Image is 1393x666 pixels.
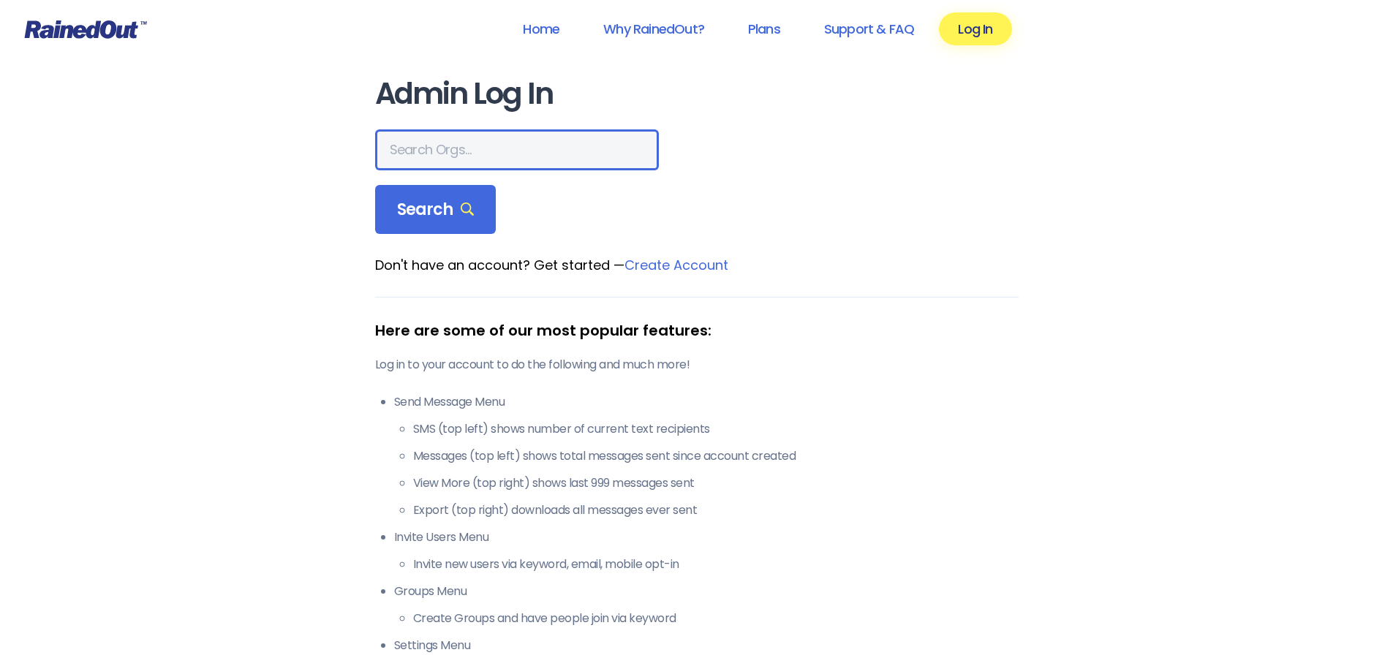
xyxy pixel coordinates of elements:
li: Create Groups and have people join via keyword [413,610,1019,627]
a: Home [504,12,578,45]
li: Messages (top left) shows total messages sent since account created [413,447,1019,465]
p: Log in to your account to do the following and much more! [375,356,1019,374]
li: Export (top right) downloads all messages ever sent [413,502,1019,519]
h1: Admin Log In [375,77,1019,110]
input: Search Orgs… [375,129,659,170]
span: Search [397,200,475,220]
a: Log In [939,12,1011,45]
div: Search [375,185,497,235]
a: Why RainedOut? [584,12,723,45]
li: SMS (top left) shows number of current text recipients [413,420,1019,438]
li: Invite new users via keyword, email, mobile opt-in [413,556,1019,573]
a: Support & FAQ [805,12,933,45]
li: Invite Users Menu [394,529,1019,573]
li: Groups Menu [394,583,1019,627]
a: Create Account [624,256,728,274]
li: View More (top right) shows last 999 messages sent [413,474,1019,492]
li: Send Message Menu [394,393,1019,519]
div: Here are some of our most popular features: [375,319,1019,341]
a: Plans [729,12,799,45]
